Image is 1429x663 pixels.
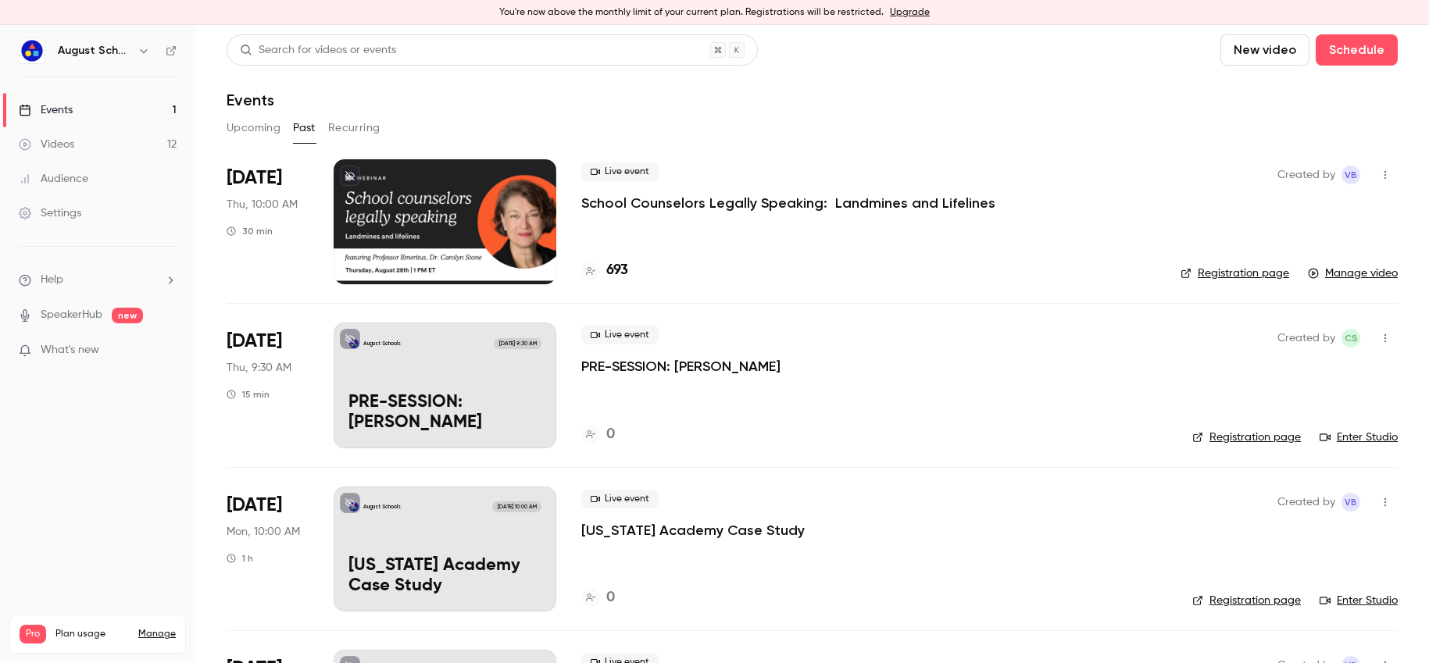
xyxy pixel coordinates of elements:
[1341,329,1360,348] span: Chloe Squitiero
[348,393,541,433] p: PRE-SESSION: [PERSON_NAME]
[581,587,615,608] a: 0
[1345,166,1357,184] span: VB
[240,42,396,59] div: Search for videos or events
[20,38,45,63] img: August Schools
[581,521,805,540] a: [US_STATE] Academy Case Study
[606,587,615,608] h4: 0
[606,260,628,281] h4: 693
[227,493,282,518] span: [DATE]
[606,424,615,445] h4: 0
[112,308,143,323] span: new
[227,487,309,611] div: Aug 4 Mon, 10:00 AM (America/Los Angeles)
[227,225,273,237] div: 30 min
[334,487,556,611] a: Virginia Academy Case StudyAugust Schools[DATE] 10:00 AM[US_STATE] Academy Case Study
[581,326,659,344] span: Live event
[227,116,280,141] button: Upcoming
[1341,166,1360,184] span: Victoria Bush
[158,344,177,358] iframe: Noticeable Trigger
[227,552,253,565] div: 1 h
[58,43,131,59] h6: August Schools
[1277,166,1335,184] span: Created by
[581,424,615,445] a: 0
[55,628,129,640] span: Plan usage
[1192,593,1301,608] a: Registration page
[348,556,541,597] p: [US_STATE] Academy Case Study
[1316,34,1398,66] button: Schedule
[227,388,270,401] div: 15 min
[1308,266,1398,281] a: Manage video
[1320,593,1398,608] a: Enter Studio
[581,357,781,376] a: PRE-SESSION: [PERSON_NAME]
[1341,493,1360,512] span: Victoria Bush
[227,91,274,109] h1: Events
[19,102,73,118] div: Events
[1320,430,1398,445] a: Enter Studio
[227,524,300,540] span: Mon, 10:00 AM
[227,360,291,376] span: Thu, 9:30 AM
[20,625,46,643] span: Pro
[41,307,102,323] a: SpeakerHub
[1192,430,1301,445] a: Registration page
[328,116,380,141] button: Recurring
[581,260,628,281] a: 693
[494,338,541,349] span: [DATE] 9:30 AM
[19,171,88,187] div: Audience
[41,272,63,288] span: Help
[1220,34,1309,66] button: New video
[227,329,282,354] span: [DATE]
[1345,493,1357,512] span: VB
[19,272,177,288] li: help-dropdown-opener
[41,342,99,358] span: What's new
[1277,493,1335,512] span: Created by
[581,194,995,212] a: School Counselors Legally Speaking: Landmines and Lifelines
[1345,329,1358,348] span: CS
[334,323,556,447] a: PRE-SESSION: Dr. StoneAugust Schools[DATE] 9:30 AMPRE-SESSION: [PERSON_NAME]
[890,6,930,19] a: Upgrade
[19,205,81,221] div: Settings
[1277,329,1335,348] span: Created by
[581,162,659,181] span: Live event
[227,159,309,284] div: Aug 28 Thu, 10:00 AM (America/Los Angeles)
[293,116,316,141] button: Past
[1181,266,1289,281] a: Registration page
[363,503,401,511] p: August Schools
[227,323,309,447] div: Aug 28 Thu, 12:30 PM (America/New York)
[19,137,74,152] div: Videos
[138,628,176,640] a: Manage
[227,166,282,191] span: [DATE]
[227,197,298,212] span: Thu, 10:00 AM
[492,501,541,512] span: [DATE] 10:00 AM
[581,490,659,508] span: Live event
[363,340,401,348] p: August Schools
